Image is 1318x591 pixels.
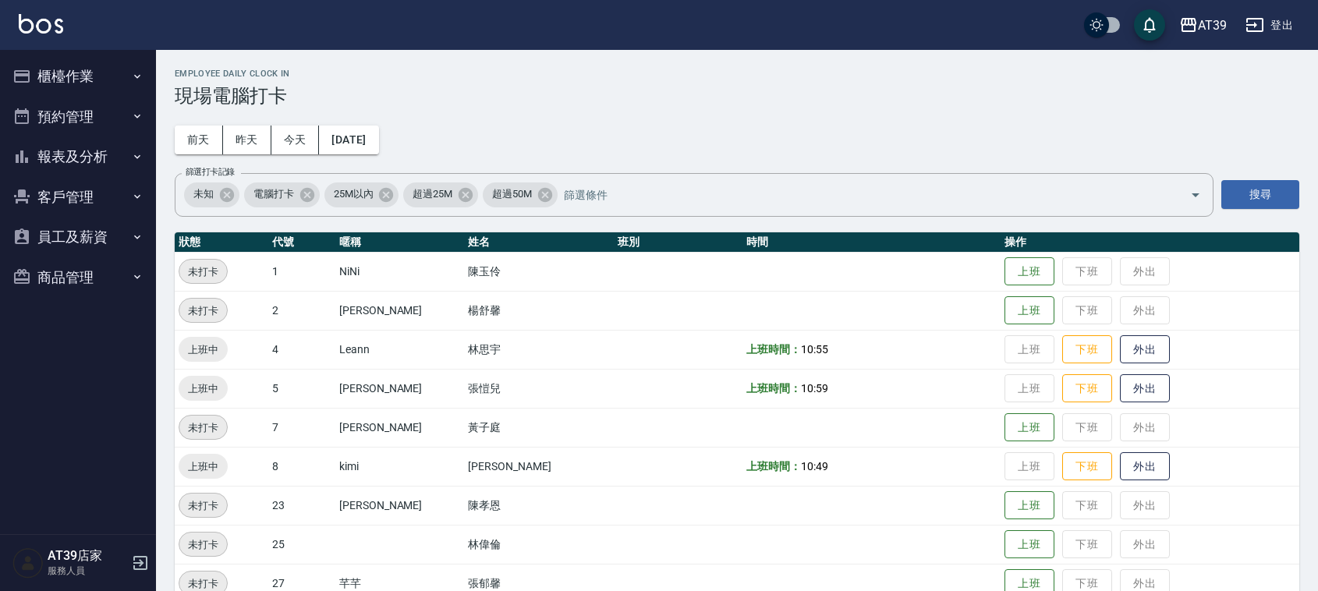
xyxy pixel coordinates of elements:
td: 林思宇 [464,330,614,369]
p: 服務人員 [48,564,127,578]
td: 楊舒馨 [464,291,614,330]
span: 10:49 [801,460,828,472]
th: 姓名 [464,232,614,253]
span: 超過50M [483,186,541,202]
td: 7 [268,408,335,447]
td: 陳孝恩 [464,486,614,525]
th: 時間 [742,232,1000,253]
div: 超過50M [483,182,558,207]
th: 代號 [268,232,335,253]
h5: AT39店家 [48,548,127,564]
span: 未打卡 [179,419,227,436]
td: [PERSON_NAME] [335,369,464,408]
button: save [1134,9,1165,41]
div: 電腦打卡 [244,182,320,207]
button: 昨天 [223,126,271,154]
td: 23 [268,486,335,525]
th: 暱稱 [335,232,464,253]
button: 外出 [1120,335,1170,364]
span: 10:55 [801,343,828,356]
button: 上班 [1004,413,1054,442]
th: 狀態 [175,232,268,253]
th: 班別 [614,232,742,253]
div: 未知 [184,182,239,207]
td: 4 [268,330,335,369]
button: 外出 [1120,452,1170,481]
button: 商品管理 [6,257,150,298]
img: Logo [19,14,63,34]
button: AT39 [1173,9,1233,41]
span: 上班中 [179,380,228,397]
div: AT39 [1198,16,1227,35]
button: 上班 [1004,491,1054,520]
span: 未打卡 [179,536,227,553]
span: 上班中 [179,458,228,475]
button: 搜尋 [1221,180,1299,209]
td: 25 [268,525,335,564]
td: kimi [335,447,464,486]
td: 5 [268,369,335,408]
button: 上班 [1004,296,1054,325]
td: [PERSON_NAME] [335,291,464,330]
h3: 現場電腦打卡 [175,85,1299,107]
h2: Employee Daily Clock In [175,69,1299,79]
span: 未打卡 [179,303,227,319]
td: 陳玉伶 [464,252,614,291]
button: [DATE] [319,126,378,154]
span: 超過25M [403,186,462,202]
button: 客戶管理 [6,177,150,218]
button: 下班 [1062,335,1112,364]
td: 林偉倫 [464,525,614,564]
td: 2 [268,291,335,330]
th: 操作 [1001,232,1299,253]
label: 篩選打卡記錄 [186,166,235,178]
td: 8 [268,447,335,486]
button: 報表及分析 [6,136,150,177]
td: 張愷兒 [464,369,614,408]
span: 未打卡 [179,497,227,514]
td: [PERSON_NAME] [464,447,614,486]
td: [PERSON_NAME] [335,486,464,525]
button: 上班 [1004,257,1054,286]
span: 電腦打卡 [244,186,303,202]
img: Person [12,547,44,579]
div: 超過25M [403,182,478,207]
td: [PERSON_NAME] [335,408,464,447]
b: 上班時間： [746,343,801,356]
span: 10:59 [801,382,828,395]
span: 未打卡 [179,264,227,280]
button: Open [1183,182,1208,207]
b: 上班時間： [746,460,801,472]
button: 前天 [175,126,223,154]
button: 登出 [1239,11,1299,40]
button: 下班 [1062,374,1112,403]
div: 25M以內 [324,182,399,207]
button: 員工及薪資 [6,217,150,257]
button: 櫃檯作業 [6,56,150,97]
button: 下班 [1062,452,1112,481]
button: 外出 [1120,374,1170,403]
button: 今天 [271,126,320,154]
td: Leann [335,330,464,369]
span: 25M以內 [324,186,383,202]
span: 上班中 [179,342,228,358]
input: 篩選條件 [560,181,1163,208]
td: 黃子庭 [464,408,614,447]
b: 上班時間： [746,382,801,395]
button: 上班 [1004,530,1054,559]
td: 1 [268,252,335,291]
span: 未知 [184,186,223,202]
td: NiNi [335,252,464,291]
button: 預約管理 [6,97,150,137]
